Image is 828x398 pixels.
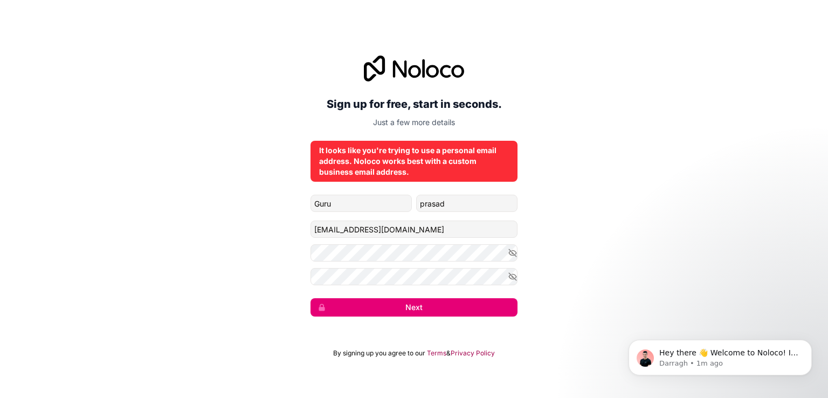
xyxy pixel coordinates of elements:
[333,349,425,358] span: By signing up you agree to our
[310,221,517,238] input: Email address
[310,195,412,212] input: given-name
[310,244,517,262] input: Password
[427,349,446,358] a: Terms
[319,145,509,177] div: It looks like you're trying to use a personal email address. Noloco works best with a custom busi...
[416,195,517,212] input: family-name
[451,349,495,358] a: Privacy Policy
[310,117,517,128] p: Just a few more details
[612,317,828,393] iframe: Intercom notifications message
[310,94,517,114] h2: Sign up for free, start in seconds.
[310,298,517,317] button: Next
[446,349,451,358] span: &
[310,268,517,285] input: Confirm password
